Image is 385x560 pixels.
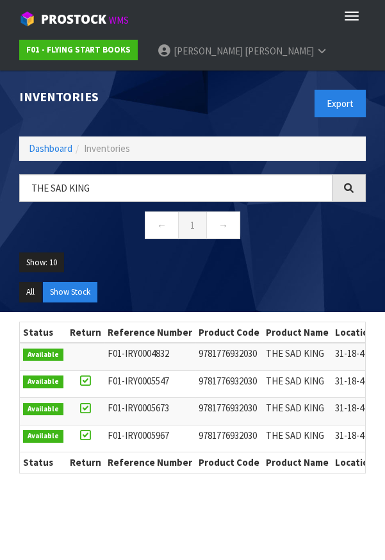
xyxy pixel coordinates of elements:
[84,142,130,154] span: Inventories
[23,430,63,443] span: Available
[23,375,63,388] span: Available
[263,425,332,452] td: THE SAD KING
[19,90,183,104] h1: Inventories
[195,425,263,452] td: 9781776932030
[195,452,263,473] th: Product Code
[245,45,314,57] span: [PERSON_NAME]
[26,44,131,55] strong: F01 - FLYING START BOOKS
[67,452,104,473] th: Return
[19,282,42,302] button: All
[195,343,263,370] td: 9781776932030
[315,90,366,117] button: Export
[178,211,207,239] a: 1
[332,370,377,398] td: 31-18-4-A
[104,343,195,370] td: F01-IRY0004832
[41,11,106,28] span: ProStock
[263,322,332,343] th: Product Name
[263,370,332,398] td: THE SAD KING
[332,322,377,343] th: Location
[19,174,332,202] input: Search inventories
[19,11,35,27] img: cube-alt.png
[263,398,332,425] td: THE SAD KING
[23,349,63,361] span: Available
[104,322,195,343] th: Reference Number
[109,14,129,26] small: WMS
[20,452,67,473] th: Status
[43,282,97,302] button: Show Stock
[104,425,195,452] td: F01-IRY0005967
[29,142,72,154] a: Dashboard
[20,322,67,343] th: Status
[332,425,377,452] td: 31-18-4-A
[145,211,179,239] a: ←
[263,343,332,370] td: THE SAD KING
[104,370,195,398] td: F01-IRY0005547
[263,452,332,473] th: Product Name
[206,211,240,239] a: →
[67,322,104,343] th: Return
[19,40,138,60] a: F01 - FLYING START BOOKS
[332,343,377,370] td: 31-18-4-A
[174,45,243,57] span: [PERSON_NAME]
[19,252,64,273] button: Show: 10
[195,398,263,425] td: 9781776932030
[104,452,195,473] th: Reference Number
[332,398,377,425] td: 31-18-4-A
[104,398,195,425] td: F01-IRY0005673
[19,211,366,243] nav: Page navigation
[195,370,263,398] td: 9781776932030
[23,403,63,416] span: Available
[195,322,263,343] th: Product Code
[332,452,377,473] th: Location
